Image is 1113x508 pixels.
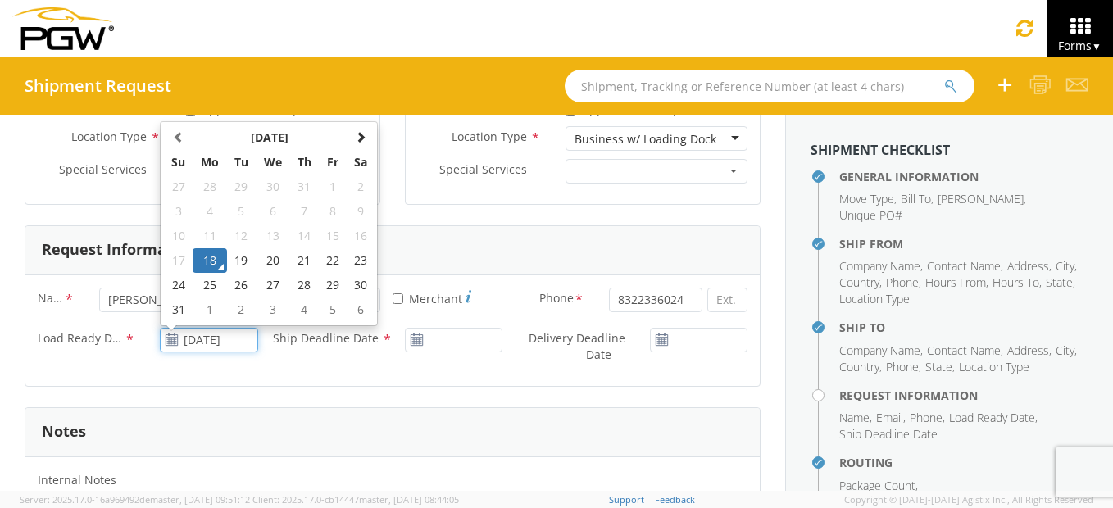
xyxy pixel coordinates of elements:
li: , [839,342,923,359]
td: 1 [193,297,227,322]
li: , [925,359,955,375]
th: Th [290,150,319,175]
td: 2 [347,175,375,199]
a: Support [609,493,644,506]
div: Business w/ Loading Dock [575,131,716,147]
li: , [927,342,1003,359]
td: 19 [227,248,256,273]
th: Tu [227,150,256,175]
input: Shipment, Tracking or Reference Number (at least 4 chars) [565,70,974,102]
span: Server: 2025.17.0-16a969492de [20,493,250,506]
span: Email [876,410,903,425]
span: State [925,359,952,374]
span: Phone [886,274,919,290]
th: We [256,150,290,175]
td: 7 [290,199,319,224]
td: 3 [256,297,290,322]
li: , [1056,342,1077,359]
td: 31 [164,297,193,322]
td: 10 [164,224,193,248]
strong: Shipment Checklist [811,141,950,159]
td: 4 [290,297,319,322]
span: Phone [886,359,919,374]
span: Company Name [839,258,920,274]
span: Load Ready Date [949,410,1035,425]
td: 17 [164,248,193,273]
li: , [839,478,918,494]
li: , [910,410,945,426]
span: Location Type [959,359,1029,374]
span: Phone [910,410,943,425]
td: 25 [193,273,227,297]
td: 21 [290,248,319,273]
span: ▼ [1092,39,1102,53]
input: Ext. [707,288,747,312]
span: City [1056,342,1074,358]
li: , [938,191,1026,207]
h4: Request Information [839,389,1088,401]
span: Name [38,290,64,309]
td: 20 [256,248,290,273]
td: 1 [319,175,347,199]
span: Ship Deadline Date [839,426,938,442]
td: 24 [164,273,193,297]
td: 16 [347,224,375,248]
td: 31 [290,175,319,199]
span: Load Ready Date [38,330,125,349]
td: 27 [164,175,193,199]
li: , [1056,258,1077,274]
input: Merchant [393,293,403,304]
span: [PERSON_NAME] [938,191,1024,206]
h4: Ship From [839,238,1088,250]
h3: Notes [42,424,86,440]
td: 3 [164,199,193,224]
li: , [839,191,897,207]
span: Forms [1058,38,1102,53]
span: Ship Deadline Date [273,330,379,346]
th: Sa [347,150,375,175]
span: Previous Month [173,131,184,143]
a: Feedback [655,493,695,506]
td: 14 [290,224,319,248]
h4: Routing [839,456,1088,469]
td: 5 [227,199,256,224]
h4: General Information [839,170,1088,183]
td: 11 [193,224,227,248]
span: Phone [539,290,574,309]
span: Package Count [839,478,915,493]
span: Copyright © [DATE]-[DATE] Agistix Inc., All Rights Reserved [844,493,1093,506]
td: 18 [193,248,227,273]
li: , [901,191,934,207]
td: 6 [347,297,375,322]
li: , [886,359,921,375]
th: Fr [319,150,347,175]
td: 28 [193,175,227,199]
li: , [886,274,921,291]
span: Move Type [839,191,894,206]
span: Bill To [901,191,931,206]
td: 12 [227,224,256,248]
span: Hours To [993,274,1039,290]
td: 6 [256,199,290,224]
td: 29 [227,175,256,199]
li: , [839,359,882,375]
span: Name [839,410,870,425]
li: , [1007,258,1052,274]
li: , [1046,274,1075,291]
td: 28 [290,273,319,297]
h3: Request Information [42,242,197,258]
th: Mo [193,150,227,175]
td: 9 [347,199,375,224]
span: Address [1007,342,1049,358]
span: Contact Name [927,342,1001,358]
li: , [993,274,1042,291]
li: , [839,258,923,274]
img: pgw-form-logo-1aaa8060b1cc70fad034.png [12,7,114,50]
td: 26 [227,273,256,297]
span: Unique PO# [839,207,902,223]
th: Select Month [193,125,346,150]
span: Country [839,274,879,290]
span: Client: 2025.17.0-cb14447 [252,493,459,506]
span: Company Name [839,342,920,358]
td: 30 [256,175,290,199]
